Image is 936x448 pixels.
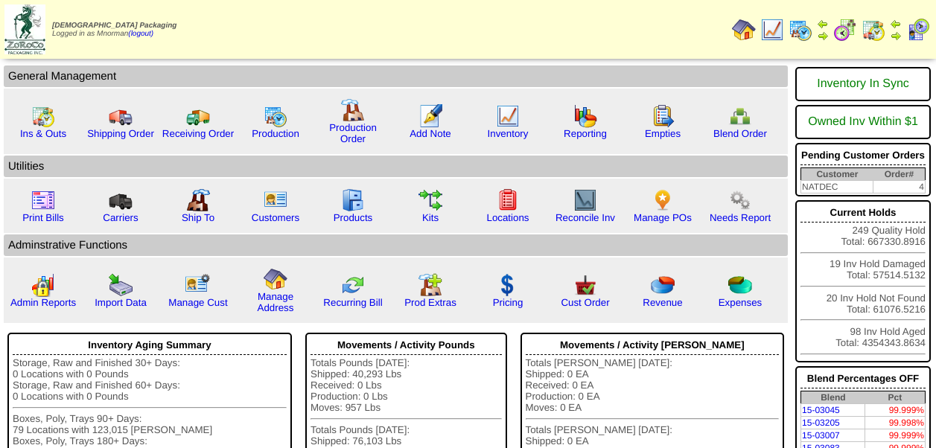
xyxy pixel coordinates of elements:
[329,122,377,144] a: Production Order
[496,273,520,297] img: dollar.gif
[865,404,926,417] td: 99.999%
[258,291,294,313] a: Manage Address
[728,104,752,128] img: network.png
[252,212,299,223] a: Customers
[31,273,55,297] img: graph2.png
[31,104,55,128] img: calendarinout.gif
[873,168,926,181] th: Order#
[128,30,153,38] a: (logout)
[890,18,902,30] img: arrowleft.gif
[800,108,926,136] div: Owned Inv Within $1
[341,273,365,297] img: reconcile.gif
[109,273,133,297] img: import.gif
[404,297,456,308] a: Prod Extras
[651,188,675,212] img: po.png
[645,128,681,139] a: Empties
[795,200,931,362] div: 249 Quality Hold Total: 667330.8916 19 Inv Hold Damaged Total: 57514.5132 20 Inv Hold Not Found T...
[496,104,520,128] img: line_graph.gif
[801,391,865,404] th: Blend
[186,104,210,128] img: truck2.gif
[890,30,902,42] img: arrowright.gif
[31,188,55,212] img: invoice2.gif
[564,128,607,139] a: Reporting
[493,297,523,308] a: Pricing
[802,405,840,415] a: 15-03045
[800,70,926,98] div: Inventory In Sync
[418,188,442,212] img: workflow.gif
[634,212,692,223] a: Manage POs
[186,188,210,212] img: factory2.gif
[862,18,885,42] img: calendarinout.gif
[801,181,873,193] td: NATDEC
[182,212,214,223] a: Ship To
[341,188,365,212] img: cabinet.gif
[264,104,287,128] img: calendarprod.gif
[410,128,451,139] a: Add Note
[168,297,227,308] a: Manage Cust
[323,297,382,308] a: Recurring Bill
[728,188,752,212] img: workflow.png
[109,104,133,128] img: truck.gif
[573,188,597,212] img: line_graph2.gif
[710,212,771,223] a: Needs Report
[719,297,763,308] a: Expenses
[713,128,767,139] a: Blend Order
[418,273,442,297] img: prodextras.gif
[817,18,829,30] img: arrowleft.gif
[486,212,529,223] a: Locations
[496,188,520,212] img: locations.gif
[800,203,926,223] div: Current Holds
[13,336,287,355] div: Inventory Aging Summary
[4,234,788,256] td: Adminstrative Functions
[651,273,675,297] img: pie_chart.png
[87,128,154,139] a: Shipping Order
[22,212,64,223] a: Print Bills
[526,336,780,355] div: Movements / Activity [PERSON_NAME]
[488,128,529,139] a: Inventory
[865,429,926,442] td: 99.999%
[264,188,287,212] img: customers.gif
[802,417,840,428] a: 15-03205
[800,369,926,388] div: Blend Percentages OFF
[52,22,176,38] span: Logged in as Mnorman
[52,22,176,30] span: [DEMOGRAPHIC_DATA] Packaging
[801,168,873,181] th: Customer
[4,65,788,87] td: General Management
[162,128,234,139] a: Receiving Order
[802,430,840,441] a: 15-03007
[573,273,597,297] img: cust_order.png
[103,212,138,223] a: Carriers
[865,391,926,404] th: Pct
[10,297,76,308] a: Admin Reports
[334,212,373,223] a: Products
[95,297,147,308] a: Import Data
[418,104,442,128] img: orders.gif
[760,18,784,42] img: line_graph.gif
[4,156,788,177] td: Utilities
[555,212,615,223] a: Reconcile Inv
[732,18,756,42] img: home.gif
[651,104,675,128] img: workorder.gif
[800,146,926,165] div: Pending Customer Orders
[4,4,45,54] img: zoroco-logo-small.webp
[561,297,609,308] a: Cust Order
[643,297,682,308] a: Revenue
[817,30,829,42] img: arrowright.gif
[573,104,597,128] img: graph.gif
[252,128,299,139] a: Production
[865,417,926,429] td: 99.998%
[422,212,439,223] a: Kits
[906,18,930,42] img: calendarcustomer.gif
[833,18,857,42] img: calendarblend.gif
[109,188,133,212] img: truck3.gif
[20,128,66,139] a: Ins & Outs
[873,181,926,193] td: 4
[728,273,752,297] img: pie_chart2.png
[264,267,287,291] img: home.gif
[341,98,365,122] img: factory.gif
[311,336,502,355] div: Movements / Activity Pounds
[185,273,212,297] img: managecust.png
[789,18,812,42] img: calendarprod.gif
